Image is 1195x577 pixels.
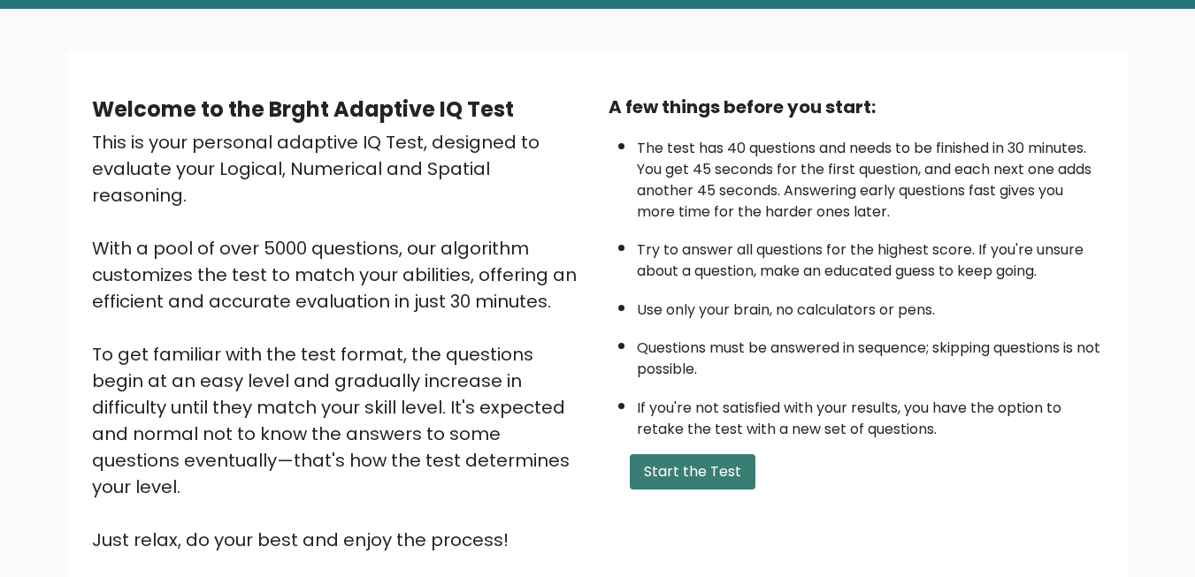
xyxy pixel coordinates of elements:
[637,329,1104,380] li: Questions must be answered in sequence; skipping questions is not possible.
[637,231,1104,282] li: Try to answer all questions for the highest score. If you're unsure about a question, make an edu...
[630,454,755,490] button: Start the Test
[637,129,1104,223] li: The test has 40 questions and needs to be finished in 30 minutes. You get 45 seconds for the firs...
[637,389,1104,440] li: If you're not satisfied with your results, you have the option to retake the test with a new set ...
[92,95,514,124] b: Welcome to the Brght Adaptive IQ Test
[637,291,1104,321] li: Use only your brain, no calculators or pens.
[609,94,1104,120] div: A few things before you start:
[92,129,587,553] div: This is your personal adaptive IQ Test, designed to evaluate your Logical, Numerical and Spatial ...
